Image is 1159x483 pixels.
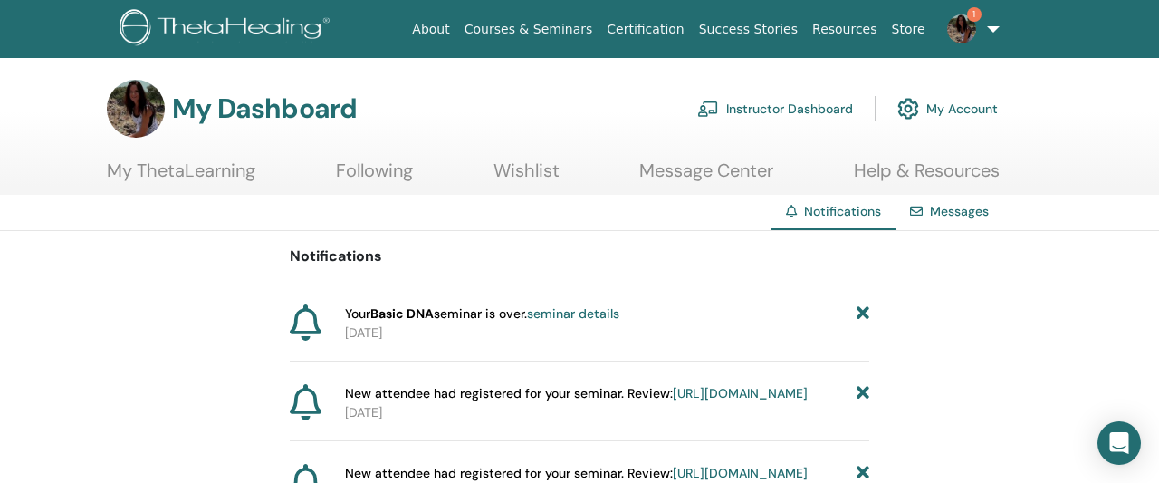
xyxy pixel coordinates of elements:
[345,384,808,403] span: New attendee had registered for your seminar. Review:
[345,324,869,343] p: [DATE]
[457,13,600,46] a: Courses & Seminars
[405,13,456,46] a: About
[897,93,919,124] img: cog.svg
[930,203,989,219] a: Messages
[967,7,982,22] span: 1
[673,385,808,401] a: [URL][DOMAIN_NAME]
[493,159,560,195] a: Wishlist
[370,305,434,322] strong: Basic DNA
[697,89,853,129] a: Instructor Dashboard
[527,305,619,322] a: seminar details
[673,465,808,481] a: [URL][DOMAIN_NAME]
[345,304,619,324] span: Your seminar is over.
[854,159,1000,195] a: Help & Resources
[947,14,976,43] img: default.jpg
[599,13,691,46] a: Certification
[804,203,881,219] span: Notifications
[345,403,869,422] p: [DATE]
[1097,421,1141,465] div: Open Intercom Messenger
[345,464,808,483] span: New attendee had registered for your seminar. Review:
[692,13,805,46] a: Success Stories
[120,9,336,50] img: logo.png
[805,13,885,46] a: Resources
[107,159,255,195] a: My ThetaLearning
[697,101,719,117] img: chalkboard-teacher.svg
[172,92,357,125] h3: My Dashboard
[897,89,998,129] a: My Account
[885,13,933,46] a: Store
[107,80,165,138] img: default.jpg
[639,159,773,195] a: Message Center
[336,159,413,195] a: Following
[290,246,869,267] p: Notifications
